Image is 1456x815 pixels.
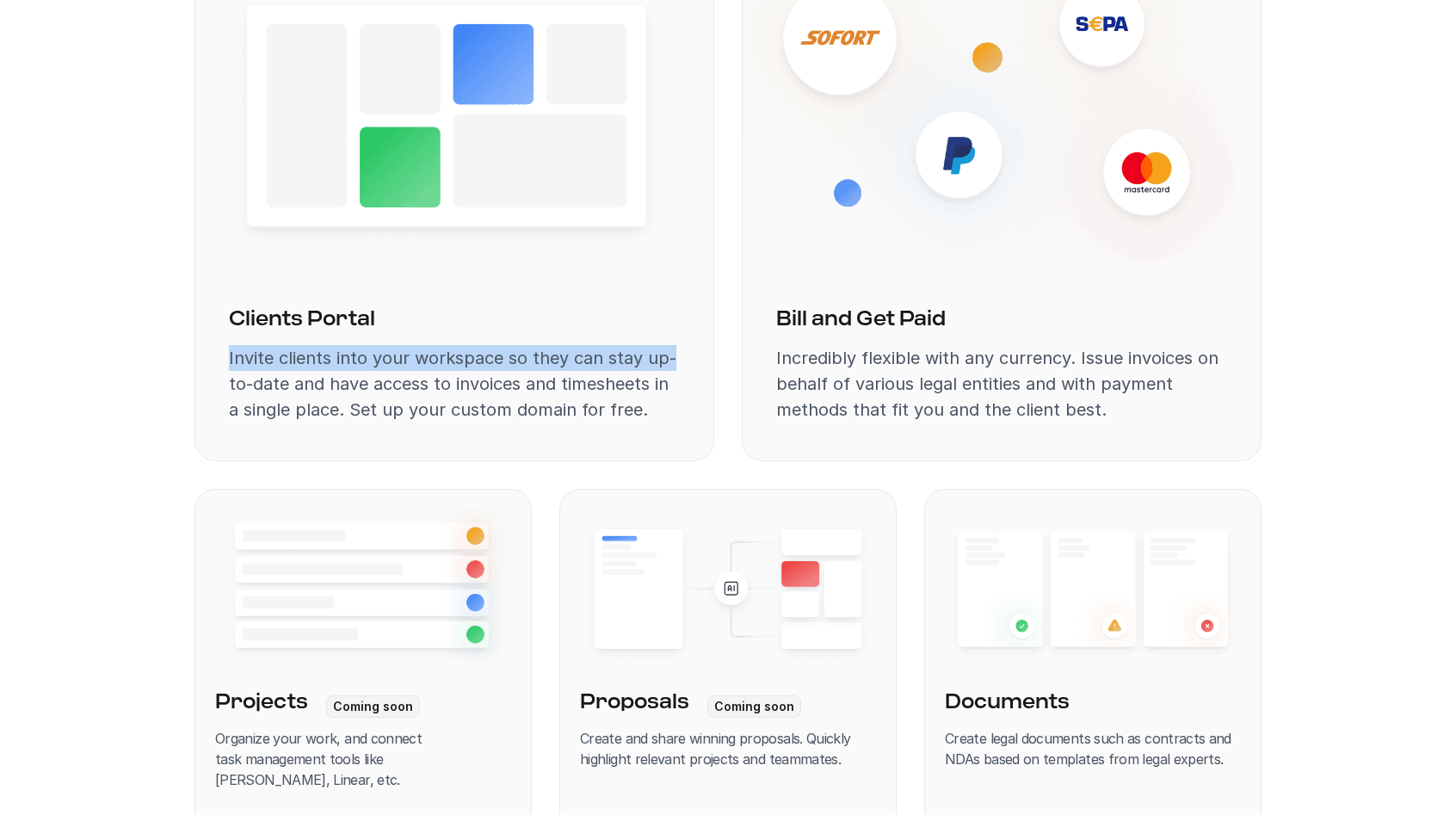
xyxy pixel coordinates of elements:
p: Incredibly flexible with any currency. Issue invoices on behalf of various legal entities and wit... [776,345,1227,423]
p: Create and share winning proposals. Quickly highlight relevant projects and teammates. [580,728,876,769]
p: Invite clients into your workspace so they can stay up-to-date and have access to invoices and ti... [229,345,680,423]
p: Coming soon [333,699,413,714]
h3: Documents [945,688,1070,718]
p: Coming soon [714,699,794,714]
h3: Bill and Get Paid [776,306,946,335]
h3: Projects [215,688,308,718]
p: Create legal documents such as contracts and NDAs based on templates from legal experts. [945,728,1241,769]
h3: Clients Portal [229,306,375,335]
p: Organize your work, and connect task management tools like [PERSON_NAME], Linear, etc. [215,728,511,790]
h3: Proposals [580,688,689,718]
